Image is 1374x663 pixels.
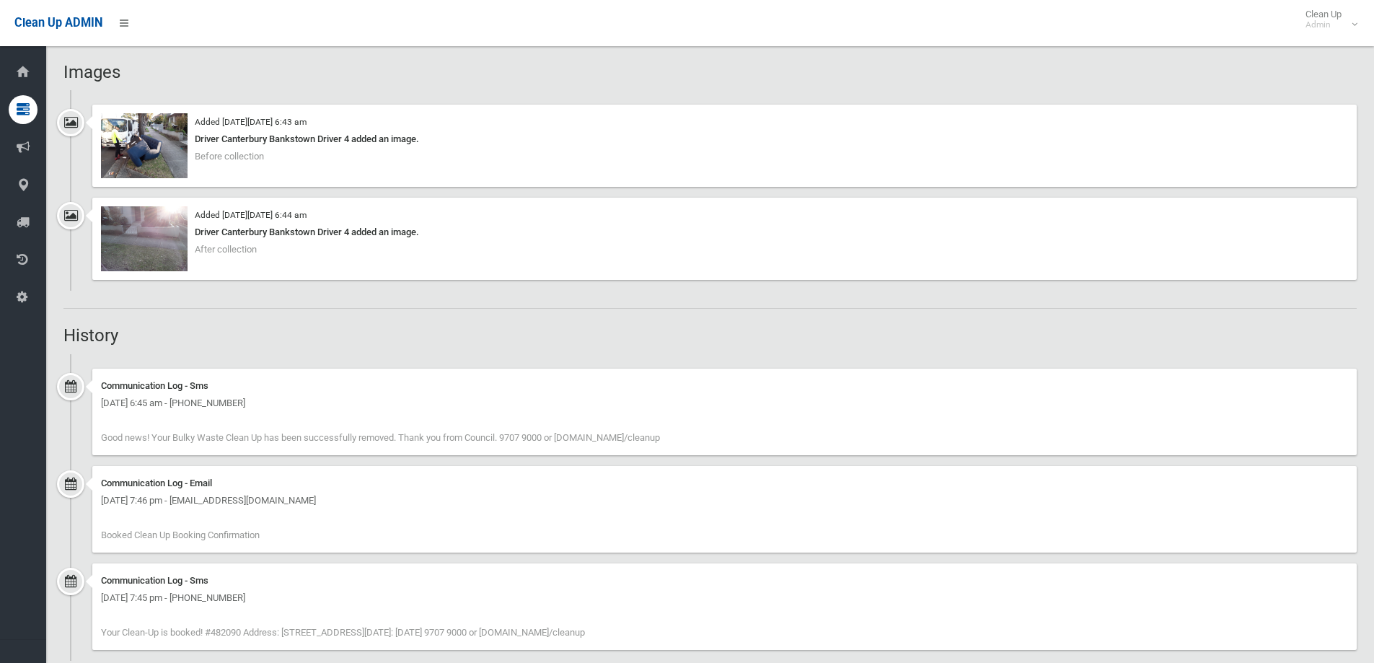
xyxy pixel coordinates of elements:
div: Communication Log - Email [101,475,1348,492]
span: Good news! Your Bulky Waste Clean Up has been successfully removed. Thank you from Council. 9707 ... [101,432,660,443]
div: Communication Log - Sms [101,572,1348,589]
div: [DATE] 7:45 pm - [PHONE_NUMBER] [101,589,1348,607]
img: 2025-09-0306.43.258929676042291074763.jpg [101,113,188,178]
span: Before collection [195,151,264,162]
span: After collection [195,244,257,255]
span: Booked Clean Up Booking Confirmation [101,530,260,540]
div: Driver Canterbury Bankstown Driver 4 added an image. [101,131,1348,148]
span: Clean Up [1298,9,1356,30]
span: Your Clean-Up is booked! #482090 Address: [STREET_ADDRESS][DATE]: [DATE] 9707 9000 or [DOMAIN_NAM... [101,627,585,638]
h2: History [63,326,1357,345]
small: Admin [1305,19,1342,30]
img: 2025-09-0306.44.245858751600928006373.jpg [101,206,188,271]
h2: Images [63,63,1357,82]
small: Added [DATE][DATE] 6:44 am [195,210,307,220]
small: Added [DATE][DATE] 6:43 am [195,117,307,127]
span: Clean Up ADMIN [14,16,102,30]
div: Communication Log - Sms [101,377,1348,395]
div: Driver Canterbury Bankstown Driver 4 added an image. [101,224,1348,241]
div: [DATE] 6:45 am - [PHONE_NUMBER] [101,395,1348,412]
div: [DATE] 7:46 pm - [EMAIL_ADDRESS][DOMAIN_NAME] [101,492,1348,509]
